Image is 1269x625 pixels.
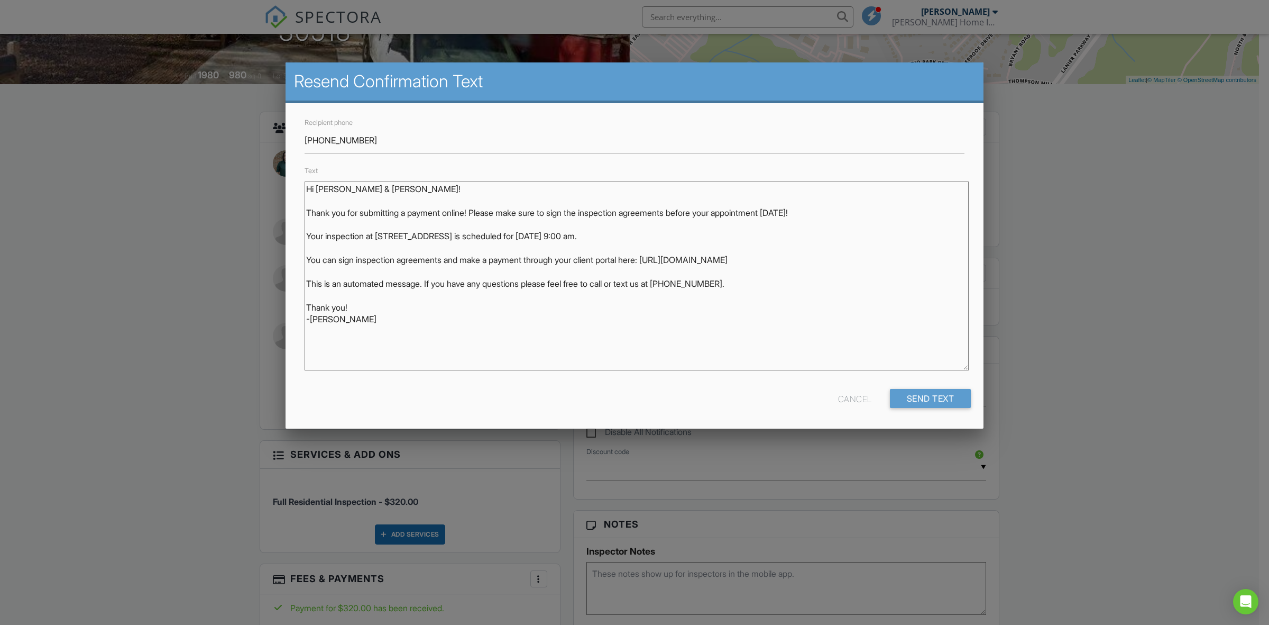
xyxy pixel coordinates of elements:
div: Cancel [838,389,872,408]
textarea: Hi [PERSON_NAME] & [PERSON_NAME]! Thanks for choosing [PERSON_NAME] Home Inspections! Your inspec... [305,182,969,370]
h2: Resend Confirmation Text [294,71,975,92]
input: Send Text [890,389,971,408]
label: Text [305,167,318,175]
label: Recipient phone [305,119,353,126]
div: Open Intercom Messenger [1233,589,1258,614]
